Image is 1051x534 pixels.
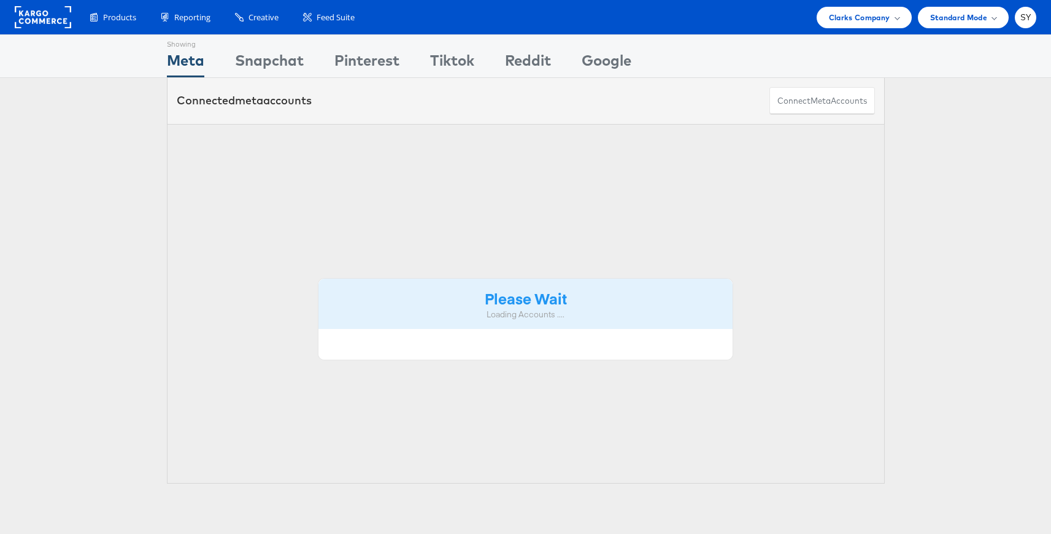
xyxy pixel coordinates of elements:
[1020,14,1031,21] span: SY
[930,11,987,24] span: Standard Mode
[810,95,831,107] span: meta
[167,35,204,50] div: Showing
[430,50,474,77] div: Tiktok
[485,288,567,308] strong: Please Wait
[505,50,551,77] div: Reddit
[334,50,399,77] div: Pinterest
[829,11,890,24] span: Clarks Company
[103,12,136,23] span: Products
[582,50,631,77] div: Google
[235,50,304,77] div: Snapchat
[769,87,875,115] button: ConnectmetaAccounts
[317,12,355,23] span: Feed Suite
[328,309,724,320] div: Loading Accounts ....
[174,12,210,23] span: Reporting
[248,12,279,23] span: Creative
[167,50,204,77] div: Meta
[177,93,312,109] div: Connected accounts
[235,93,263,107] span: meta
